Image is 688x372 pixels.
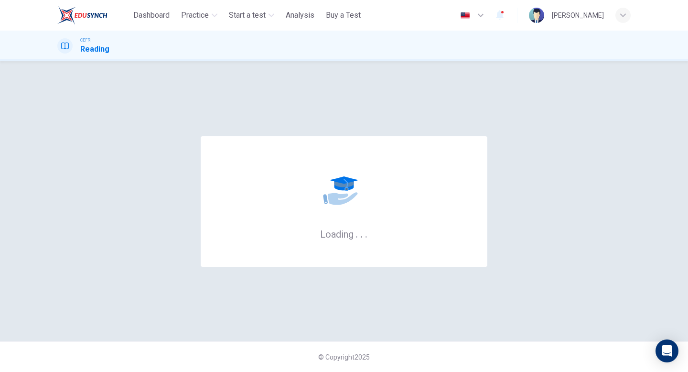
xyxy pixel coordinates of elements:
img: en [459,12,471,19]
h6: . [355,225,358,241]
span: Dashboard [133,10,170,21]
h1: Reading [80,44,109,55]
span: Buy a Test [326,10,361,21]
a: ELTC logo [57,6,129,25]
span: Start a test [229,10,266,21]
img: Profile picture [529,8,544,23]
h6: . [365,225,368,241]
span: CEFR [80,37,90,44]
span: Analysis [286,10,314,21]
button: Practice [177,7,221,24]
button: Buy a Test [322,7,365,24]
img: ELTC logo [57,6,107,25]
button: Dashboard [129,7,173,24]
span: © Copyright 2025 [318,353,370,361]
div: Open Intercom Messenger [656,339,678,362]
span: Practice [181,10,209,21]
h6: . [360,225,363,241]
button: Analysis [282,7,318,24]
h6: Loading [320,228,368,240]
div: [PERSON_NAME] [552,10,604,21]
button: Start a test [225,7,278,24]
